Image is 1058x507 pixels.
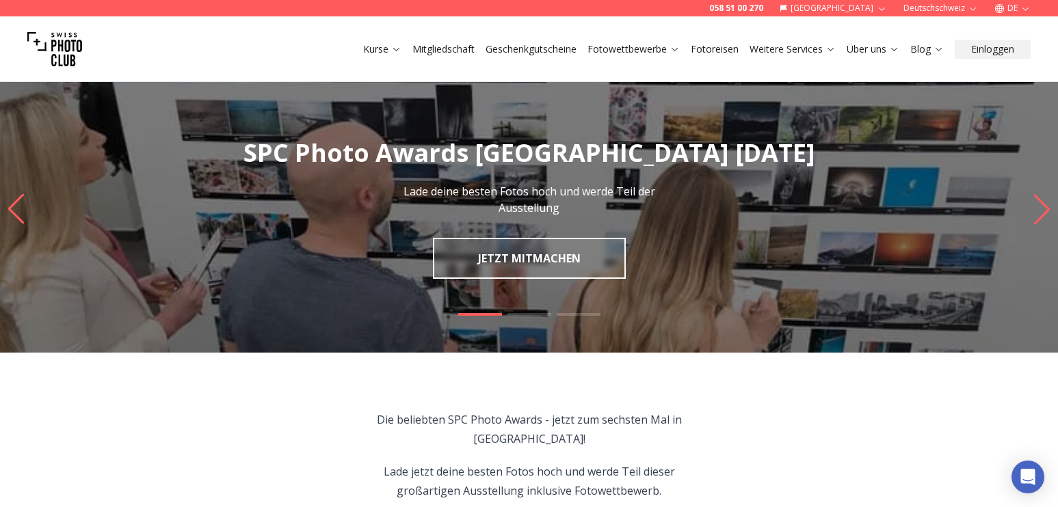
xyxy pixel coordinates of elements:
[27,22,82,77] img: Swiss photo club
[847,42,899,56] a: Über uns
[750,42,836,56] a: Weitere Services
[587,42,680,56] a: Fotowettbewerbe
[582,40,685,59] button: Fotowettbewerbe
[407,40,480,59] button: Mitgliedschaft
[709,3,763,14] a: 058 51 00 270
[363,42,401,56] a: Kurse
[685,40,744,59] button: Fotoreisen
[433,238,626,279] a: JETZT MITMACHEN
[358,40,407,59] button: Kurse
[841,40,905,59] button: Über uns
[376,183,683,216] p: Lade deine besten Fotos hoch und werde Teil der Ausstellung
[955,40,1031,59] button: Einloggen
[744,40,841,59] button: Weitere Services
[905,40,949,59] button: Blog
[486,42,577,56] a: Geschenkgutscheine
[373,410,685,448] p: Die beliebten SPC Photo Awards - jetzt zum sechsten Mal in [GEOGRAPHIC_DATA]!
[910,42,944,56] a: Blog
[373,462,685,500] p: Lade jetzt deine besten Fotos hoch und werde Teil dieser großartigen Ausstellung inklusive Fotowe...
[1011,461,1044,493] div: Open Intercom Messenger
[691,42,739,56] a: Fotoreisen
[412,42,475,56] a: Mitgliedschaft
[480,40,582,59] button: Geschenkgutscheine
